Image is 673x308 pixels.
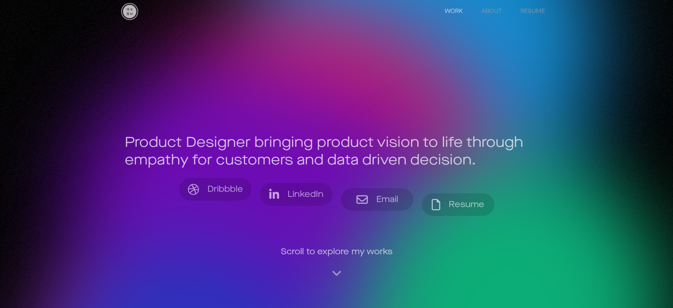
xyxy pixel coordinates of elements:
div: Product Designer bringing product vision to life through empathy for customers and data driven de... [125,134,549,169]
div: Resume [444,200,484,209]
a: WORK [438,5,470,19]
div:  [356,194,367,205]
a: RESUME [513,5,552,19]
div:  [269,189,279,200]
a: home [121,3,138,20]
div: Dribbble [203,185,243,193]
a: Resume [422,193,494,216]
div:  [188,183,199,195]
div: LinkedIn [283,190,323,199]
a: Dribbble [179,178,252,200]
div: Email [372,195,398,204]
div: Scroll to explore my works [281,245,392,258]
div:  [432,199,440,210]
a:  [332,268,341,279]
a: LinkedIn [260,183,332,206]
a: Email [341,188,413,211]
a: ABOUT [474,5,509,19]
